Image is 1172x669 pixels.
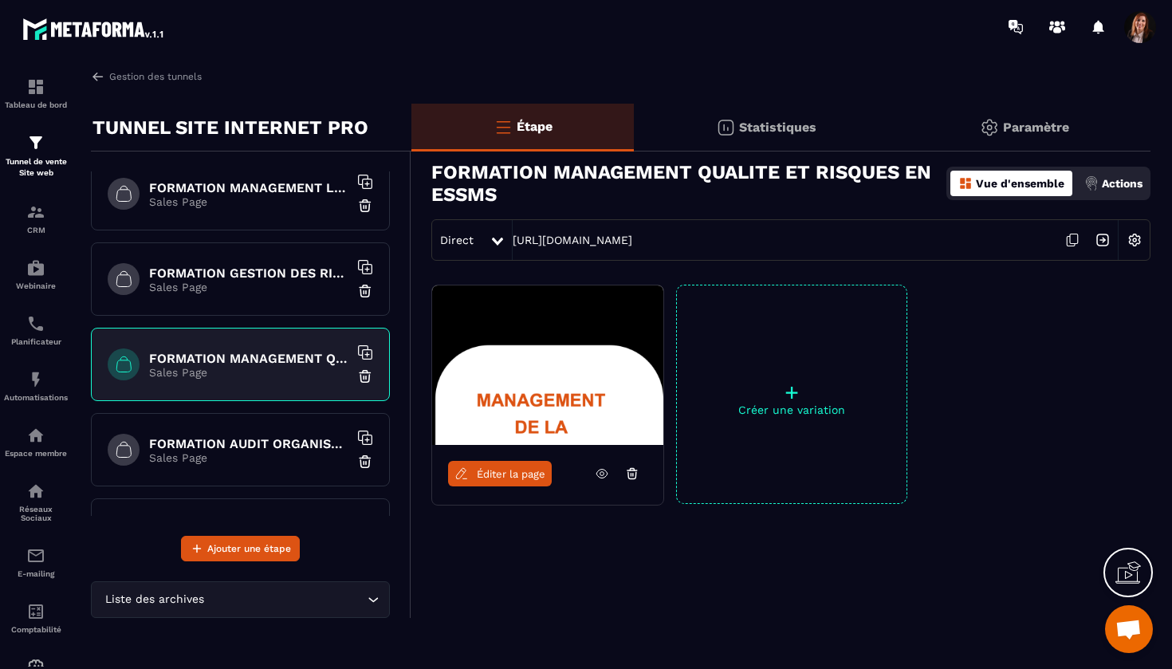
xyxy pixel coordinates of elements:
[677,403,907,416] p: Créer une variation
[26,203,45,222] img: formation
[1087,225,1118,255] img: arrow-next.bcc2205e.svg
[181,536,300,561] button: Ajouter une étape
[91,69,202,84] a: Gestion des tunnels
[4,191,68,246] a: formationformationCRM
[149,351,348,366] h6: FORMATION MANAGEMENT QUALITE ET RISQUES EN ESSMS
[26,426,45,445] img: automations
[494,117,513,136] img: bars-o.4a397970.svg
[440,234,474,246] span: Direct
[91,581,390,618] div: Search for option
[149,451,348,464] p: Sales Page
[101,591,207,608] span: Liste des archives
[477,468,545,480] span: Éditer la page
[4,534,68,590] a: emailemailE-mailing
[4,302,68,358] a: schedulerschedulerPlanificateur
[4,449,68,458] p: Espace membre
[91,69,105,84] img: arrow
[26,133,45,152] img: formation
[22,14,166,43] img: logo
[26,314,45,333] img: scheduler
[207,541,291,557] span: Ajouter une étape
[4,358,68,414] a: automationsautomationsAutomatisations
[4,470,68,534] a: social-networksocial-networkRéseaux Sociaux
[357,454,373,470] img: trash
[716,118,735,137] img: stats.20deebd0.svg
[149,180,348,195] h6: FORMATION MANAGEMENT LEADERSHIP
[431,161,946,206] h3: FORMATION MANAGEMENT QUALITE ET RISQUES EN ESSMS
[432,285,663,445] img: image
[4,281,68,290] p: Webinaire
[4,625,68,634] p: Comptabilité
[357,198,373,214] img: trash
[677,381,907,403] p: +
[4,246,68,302] a: automationsautomationsWebinaire
[1102,177,1143,190] p: Actions
[4,337,68,346] p: Planificateur
[4,505,68,522] p: Réseaux Sociaux
[149,266,348,281] h6: FORMATION GESTION DES RISQUES EN SANTE
[26,258,45,277] img: automations
[357,368,373,384] img: trash
[448,461,552,486] a: Éditer la page
[4,393,68,402] p: Automatisations
[26,482,45,501] img: social-network
[4,156,68,179] p: Tunnel de vente Site web
[4,65,68,121] a: formationformationTableau de bord
[4,414,68,470] a: automationsautomationsEspace membre
[4,569,68,578] p: E-mailing
[513,234,632,246] a: [URL][DOMAIN_NAME]
[980,118,999,137] img: setting-gr.5f69749f.svg
[958,176,973,191] img: dashboard-orange.40269519.svg
[4,226,68,234] p: CRM
[357,283,373,299] img: trash
[92,112,368,144] p: TUNNEL SITE INTERNET PRO
[149,366,348,379] p: Sales Page
[739,120,816,135] p: Statistiques
[149,281,348,293] p: Sales Page
[1105,605,1153,653] div: Ouvrir le chat
[26,546,45,565] img: email
[4,590,68,646] a: accountantaccountantComptabilité
[4,100,68,109] p: Tableau de bord
[207,591,364,608] input: Search for option
[517,119,553,134] p: Étape
[149,436,348,451] h6: FORMATION AUDIT ORGANISATIONNEL EN ESSMS
[976,177,1064,190] p: Vue d'ensemble
[4,121,68,191] a: formationformationTunnel de vente Site web
[1084,176,1099,191] img: actions.d6e523a2.png
[26,370,45,389] img: automations
[26,602,45,621] img: accountant
[26,77,45,96] img: formation
[1119,225,1150,255] img: setting-w.858f3a88.svg
[1003,120,1069,135] p: Paramètre
[149,195,348,208] p: Sales Page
